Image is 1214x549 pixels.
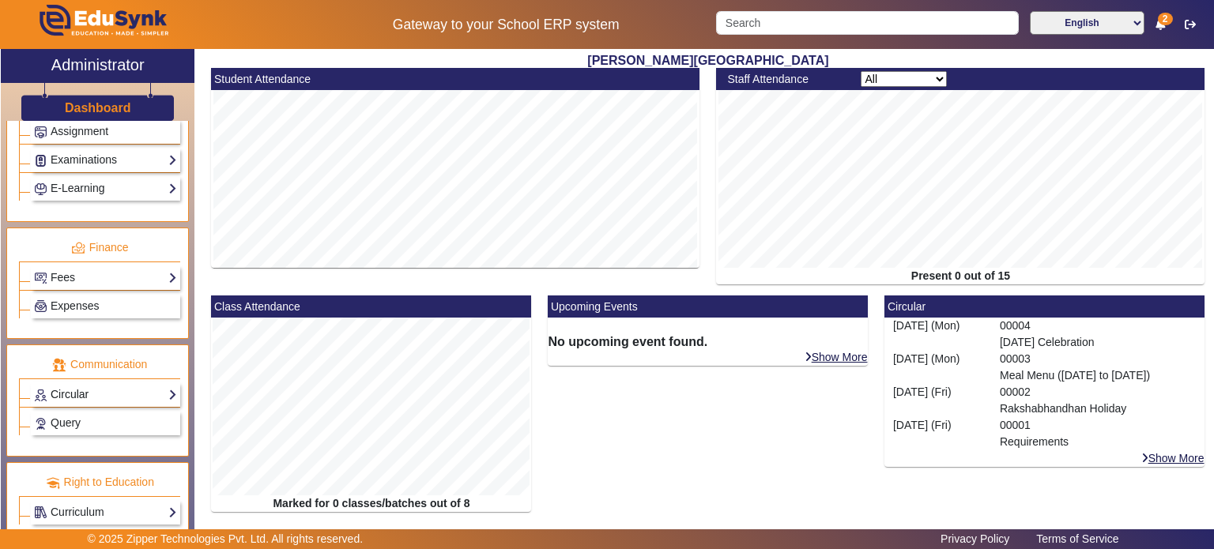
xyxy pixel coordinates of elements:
div: 00002 [991,384,1205,417]
span: 2 [1158,13,1173,25]
div: 00004 [991,318,1205,351]
img: communication.png [52,358,66,372]
span: Query [51,416,81,429]
a: Query [34,414,177,432]
img: Support-tickets.png [35,418,47,430]
mat-card-header: Upcoming Events [548,295,868,318]
mat-card-header: Class Attendance [211,295,531,318]
div: 00003 [991,351,1205,384]
p: Finance [19,239,180,256]
span: Assignment [51,125,108,137]
a: Privacy Policy [933,528,1017,549]
img: finance.png [71,241,85,255]
div: [DATE] (Mon) [884,351,991,384]
div: Marked for 0 classes/batches out of 8 [211,495,531,512]
a: Terms of Service [1028,528,1126,549]
a: Show More [804,350,869,364]
p: Requirements [1000,434,1197,450]
a: Dashboard [64,100,132,116]
p: Communication [19,356,180,373]
h6: No upcoming event found. [548,334,868,349]
div: [DATE] (Fri) [884,417,991,450]
img: rte.png [46,476,60,490]
img: Assignments.png [35,126,47,138]
p: Rakshabhandhan Holiday [1000,400,1197,417]
a: Show More [1140,451,1205,465]
p: Meal Menu ([DATE] to [DATE]) [1000,367,1197,384]
input: Search [716,11,1018,35]
img: Payroll.png [35,300,47,312]
h2: Administrator [51,55,145,74]
mat-card-header: Circular [884,295,1205,318]
a: Administrator [1,49,194,83]
h5: Gateway to your School ERP system [312,17,699,33]
a: Assignment [34,122,177,141]
p: © 2025 Zipper Technologies Pvt. Ltd. All rights reserved. [88,531,364,547]
div: [DATE] (Fri) [884,384,991,417]
div: 00001 [991,417,1205,450]
div: Staff Attendance [719,71,853,88]
p: Right to Education [19,474,180,491]
div: [DATE] (Mon) [884,318,991,351]
h2: [PERSON_NAME][GEOGRAPHIC_DATA] [203,53,1213,68]
div: Present 0 out of 15 [716,268,1205,284]
span: Expenses [51,299,99,312]
mat-card-header: Student Attendance [211,68,699,90]
h3: Dashboard [65,100,131,115]
p: [DATE] Celebration [1000,334,1197,351]
a: Expenses [34,297,177,315]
